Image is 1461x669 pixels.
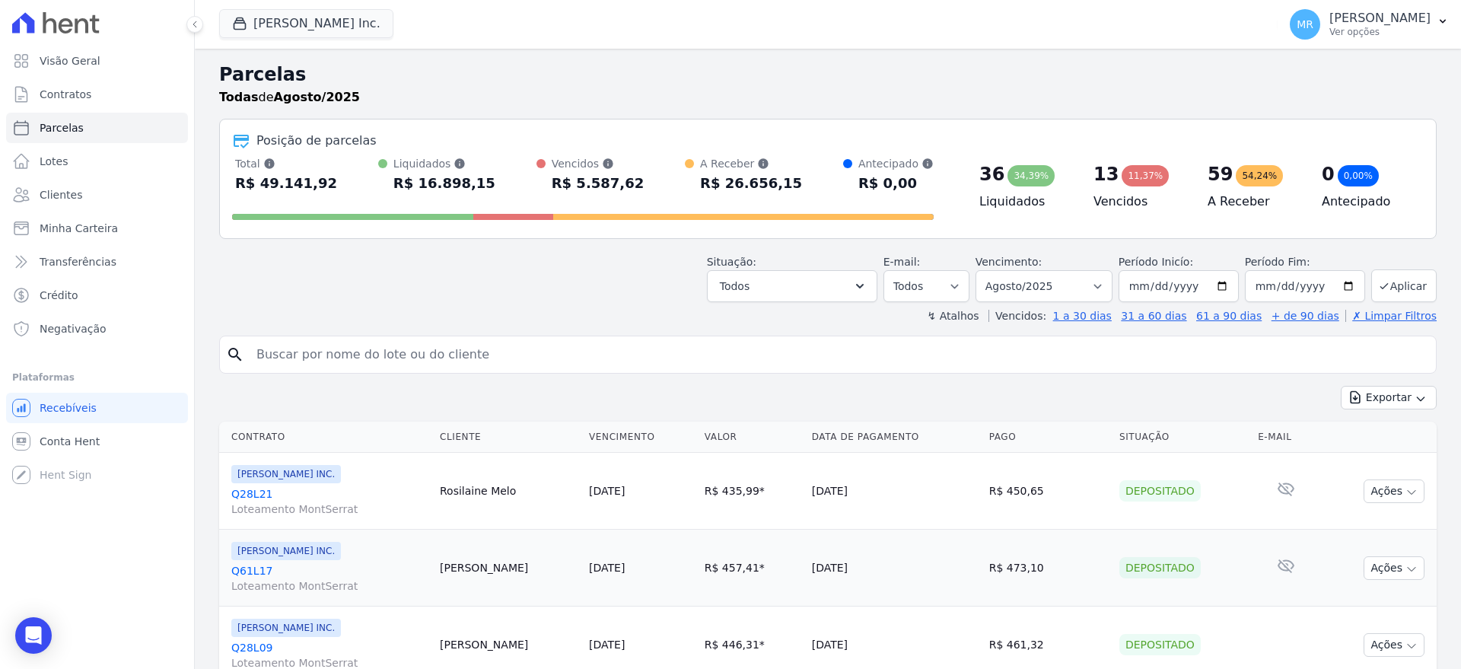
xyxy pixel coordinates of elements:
div: A Receber [700,156,802,171]
span: Lotes [40,154,68,169]
label: E-mail: [883,256,921,268]
a: Minha Carteira [6,213,188,244]
div: R$ 5.587,62 [552,171,644,196]
div: Open Intercom Messenger [15,617,52,654]
th: Vencimento [583,422,699,453]
label: Período Inicío: [1119,256,1193,268]
td: [DATE] [806,530,983,607]
span: Todos [720,277,750,295]
strong: Agosto/2025 [274,90,360,104]
button: [PERSON_NAME] Inc. [219,9,393,38]
span: [PERSON_NAME] INC. [231,465,341,483]
span: Conta Hent [40,434,100,449]
label: Vencimento: [976,256,1042,268]
span: Crédito [40,288,78,303]
div: Depositado [1119,634,1201,655]
a: Q28L21Loteamento MontSerrat [231,486,428,517]
div: Depositado [1119,557,1201,578]
label: Vencidos: [988,310,1046,322]
h2: Parcelas [219,61,1437,88]
div: Posição de parcelas [256,132,377,150]
button: Ações [1364,556,1424,580]
label: Período Fim: [1245,254,1365,270]
p: Ver opções [1329,26,1431,38]
td: [PERSON_NAME] [434,530,583,607]
h4: Antecipado [1322,193,1412,211]
th: Pago [983,422,1113,453]
span: [PERSON_NAME] INC. [231,542,341,560]
th: E-mail [1252,422,1319,453]
a: [DATE] [589,562,625,574]
div: Vencidos [552,156,644,171]
a: Crédito [6,280,188,311]
div: 11,37% [1122,165,1169,186]
div: R$ 26.656,15 [700,171,802,196]
div: R$ 16.898,15 [393,171,495,196]
button: MR [PERSON_NAME] Ver opções [1278,3,1461,46]
td: R$ 450,65 [983,453,1113,530]
div: R$ 49.141,92 [235,171,337,196]
span: MR [1297,19,1313,30]
div: Liquidados [393,156,495,171]
a: Visão Geral [6,46,188,76]
span: Loteamento MontSerrat [231,578,428,594]
h4: Vencidos [1093,193,1183,211]
strong: Todas [219,90,259,104]
span: Loteamento MontSerrat [231,502,428,517]
th: Situação [1113,422,1252,453]
a: 31 a 60 dias [1121,310,1186,322]
div: 0,00% [1338,165,1379,186]
button: Exportar [1341,386,1437,409]
span: Negativação [40,321,107,336]
th: Data de Pagamento [806,422,983,453]
div: 54,24% [1236,165,1283,186]
span: [PERSON_NAME] INC. [231,619,341,637]
a: 61 a 90 dias [1196,310,1262,322]
i: search [226,346,244,364]
div: 59 [1208,162,1233,186]
a: Q61L17Loteamento MontSerrat [231,563,428,594]
a: [DATE] [589,639,625,651]
div: 34,39% [1007,165,1055,186]
a: Transferências [6,247,188,277]
span: Recebíveis [40,400,97,416]
td: Rosilaine Melo [434,453,583,530]
a: Clientes [6,180,188,210]
div: Depositado [1119,480,1201,502]
h4: Liquidados [979,193,1069,211]
input: Buscar por nome do lote ou do cliente [247,339,1430,370]
p: de [219,88,360,107]
button: Ações [1364,633,1424,657]
a: ✗ Limpar Filtros [1345,310,1437,322]
span: Clientes [40,187,82,202]
div: Plataformas [12,368,182,387]
span: Transferências [40,254,116,269]
label: ↯ Atalhos [927,310,979,322]
span: Minha Carteira [40,221,118,236]
div: Total [235,156,337,171]
a: Negativação [6,314,188,344]
span: Visão Geral [40,53,100,68]
button: Aplicar [1371,269,1437,302]
a: + de 90 dias [1272,310,1339,322]
a: Parcelas [6,113,188,143]
div: R$ 0,00 [858,171,934,196]
a: Lotes [6,146,188,177]
td: [DATE] [806,453,983,530]
div: Antecipado [858,156,934,171]
a: Contratos [6,79,188,110]
a: 1 a 30 dias [1053,310,1112,322]
a: [DATE] [589,485,625,497]
a: Conta Hent [6,426,188,457]
span: Contratos [40,87,91,102]
th: Contrato [219,422,434,453]
label: Situação: [707,256,756,268]
p: [PERSON_NAME] [1329,11,1431,26]
div: 36 [979,162,1004,186]
td: R$ 457,41 [699,530,806,607]
div: 13 [1093,162,1119,186]
h4: A Receber [1208,193,1297,211]
span: Parcelas [40,120,84,135]
th: Cliente [434,422,583,453]
td: R$ 473,10 [983,530,1113,607]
